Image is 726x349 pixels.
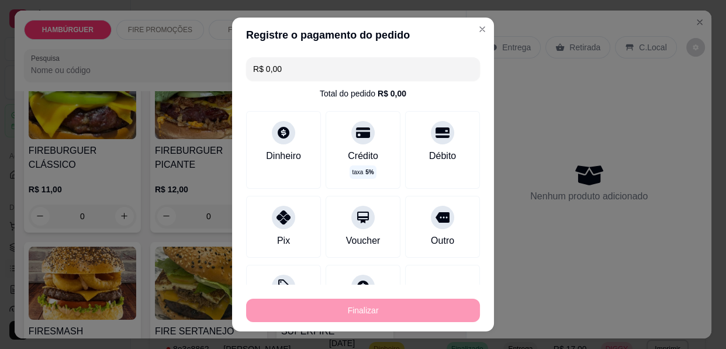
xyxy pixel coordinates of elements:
[348,149,378,163] div: Crédito
[431,234,454,248] div: Outro
[365,168,374,177] span: 5 %
[253,57,473,81] input: Ex.: hambúrguer de cordeiro
[266,149,301,163] div: Dinheiro
[429,149,456,163] div: Débito
[473,20,492,39] button: Close
[277,234,290,248] div: Pix
[320,88,406,99] div: Total do pedido
[378,88,406,99] div: R$ 0,00
[346,234,381,248] div: Voucher
[232,18,494,53] header: Registre o pagamento do pedido
[352,168,374,177] p: taxa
